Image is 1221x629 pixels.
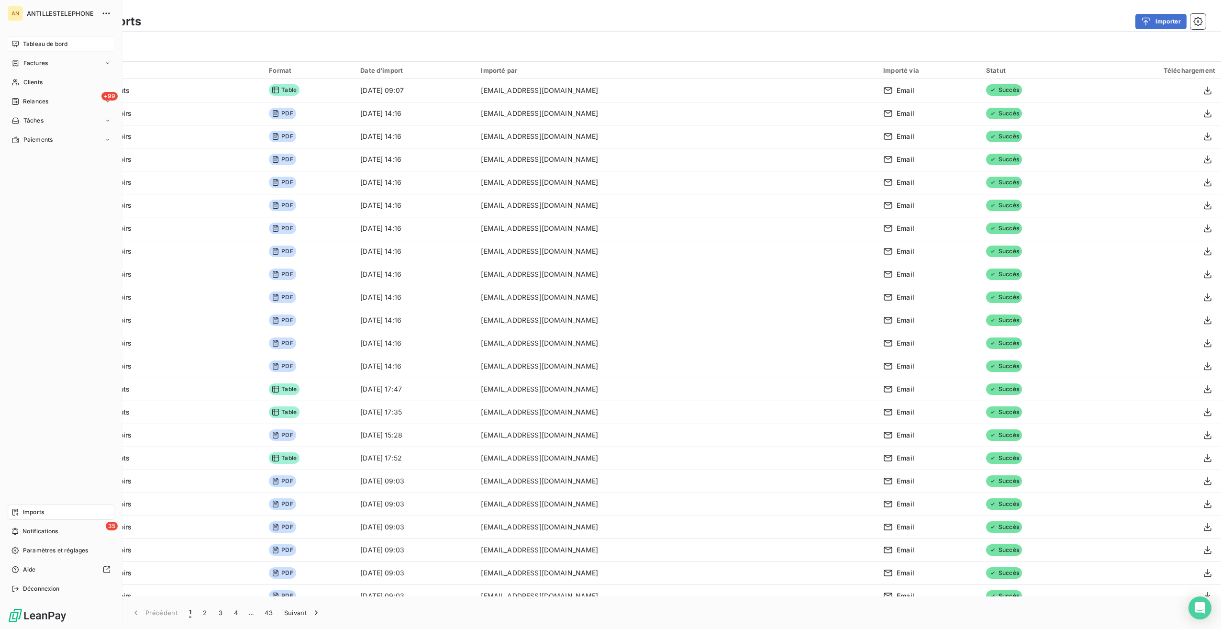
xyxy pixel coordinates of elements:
span: PDF [269,292,296,303]
span: 35 [106,522,118,530]
td: [DATE] 09:03 [355,584,475,607]
button: Précédent [125,603,183,623]
td: [DATE] 14:16 [355,102,475,125]
button: 3 [213,603,228,623]
td: [EMAIL_ADDRESS][DOMAIN_NAME] [475,263,877,286]
span: Email [897,361,914,371]
span: Succès [986,177,1022,188]
span: PDF [269,544,296,556]
td: [EMAIL_ADDRESS][DOMAIN_NAME] [475,539,877,562]
span: Email [897,568,914,578]
span: Succès [986,108,1022,119]
td: [EMAIL_ADDRESS][DOMAIN_NAME] [475,217,877,240]
span: Tableau de bord [23,40,67,48]
td: [DATE] 09:03 [355,470,475,493]
span: ANTILLESTELEPHONE [27,10,96,17]
div: Date d’import [360,67,469,74]
td: [EMAIL_ADDRESS][DOMAIN_NAME] [475,355,877,378]
span: Table [269,452,300,464]
span: … [244,605,259,620]
span: Succès [986,337,1022,349]
span: PDF [269,131,296,142]
span: PDF [269,429,296,441]
td: [DATE] 09:03 [355,516,475,539]
span: Succès [986,131,1022,142]
td: [EMAIL_ADDRESS][DOMAIN_NAME] [475,447,877,470]
span: PDF [269,337,296,349]
td: [DATE] 09:03 [355,493,475,516]
span: Email [897,338,914,348]
span: Email [897,178,914,187]
td: [EMAIL_ADDRESS][DOMAIN_NAME] [475,102,877,125]
span: PDF [269,567,296,579]
span: Email [897,407,914,417]
span: Succès [986,498,1022,510]
button: 43 [259,603,278,623]
div: Téléchargement [1089,67,1215,74]
span: Email [897,109,914,118]
span: Succès [986,452,1022,464]
td: [DATE] 09:03 [355,539,475,562]
button: 2 [197,603,212,623]
td: [DATE] 09:07 [355,79,475,102]
button: Suivant [278,603,327,623]
span: PDF [269,177,296,188]
a: Aide [8,562,114,577]
span: PDF [269,200,296,211]
td: [DATE] 14:16 [355,286,475,309]
td: [EMAIL_ADDRESS][DOMAIN_NAME] [475,401,877,424]
span: Email [897,247,914,256]
span: Notifications [22,527,58,536]
td: [EMAIL_ADDRESS][DOMAIN_NAME] [475,493,877,516]
span: Succès [986,84,1022,96]
td: [EMAIL_ADDRESS][DOMAIN_NAME] [475,286,877,309]
button: 4 [228,603,244,623]
span: Aide [23,565,36,574]
span: PDF [269,108,296,119]
div: Open Intercom Messenger [1188,596,1211,619]
span: Email [897,315,914,325]
span: Email [897,86,914,95]
span: Email [897,224,914,233]
span: PDF [269,521,296,533]
img: Logo LeanPay [8,608,67,623]
span: Succès [986,292,1022,303]
span: 1 [189,608,191,618]
div: Statut [986,67,1077,74]
td: [EMAIL_ADDRESS][DOMAIN_NAME] [475,240,877,263]
td: [DATE] 14:16 [355,309,475,332]
span: PDF [269,498,296,510]
span: PDF [269,360,296,372]
div: Import [46,66,257,75]
td: [DATE] 14:16 [355,125,475,148]
td: [EMAIL_ADDRESS][DOMAIN_NAME] [475,171,877,194]
td: [EMAIL_ADDRESS][DOMAIN_NAME] [475,470,877,493]
td: [EMAIL_ADDRESS][DOMAIN_NAME] [475,378,877,401]
span: PDF [269,223,296,234]
td: [DATE] 14:16 [355,194,475,217]
td: [EMAIL_ADDRESS][DOMAIN_NAME] [475,584,877,607]
span: PDF [269,154,296,165]
div: Importé via [883,67,975,74]
span: Succès [986,406,1022,418]
td: [DATE] 09:03 [355,562,475,584]
td: [EMAIL_ADDRESS][DOMAIN_NAME] [475,309,877,332]
td: [DATE] 17:35 [355,401,475,424]
td: [DATE] 14:16 [355,171,475,194]
span: Déconnexion [23,584,60,593]
td: [DATE] 17:47 [355,378,475,401]
span: Imports [23,508,44,517]
span: Email [897,292,914,302]
span: Succès [986,567,1022,579]
div: AN [8,6,23,21]
td: [EMAIL_ADDRESS][DOMAIN_NAME] [475,125,877,148]
span: Succès [986,154,1022,165]
span: Email [897,155,914,164]
span: Email [897,201,914,210]
span: PDF [269,269,296,280]
span: Table [269,84,300,96]
td: [EMAIL_ADDRESS][DOMAIN_NAME] [475,424,877,447]
td: [DATE] 14:16 [355,332,475,355]
span: Succès [986,383,1022,395]
span: Relances [23,97,48,106]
